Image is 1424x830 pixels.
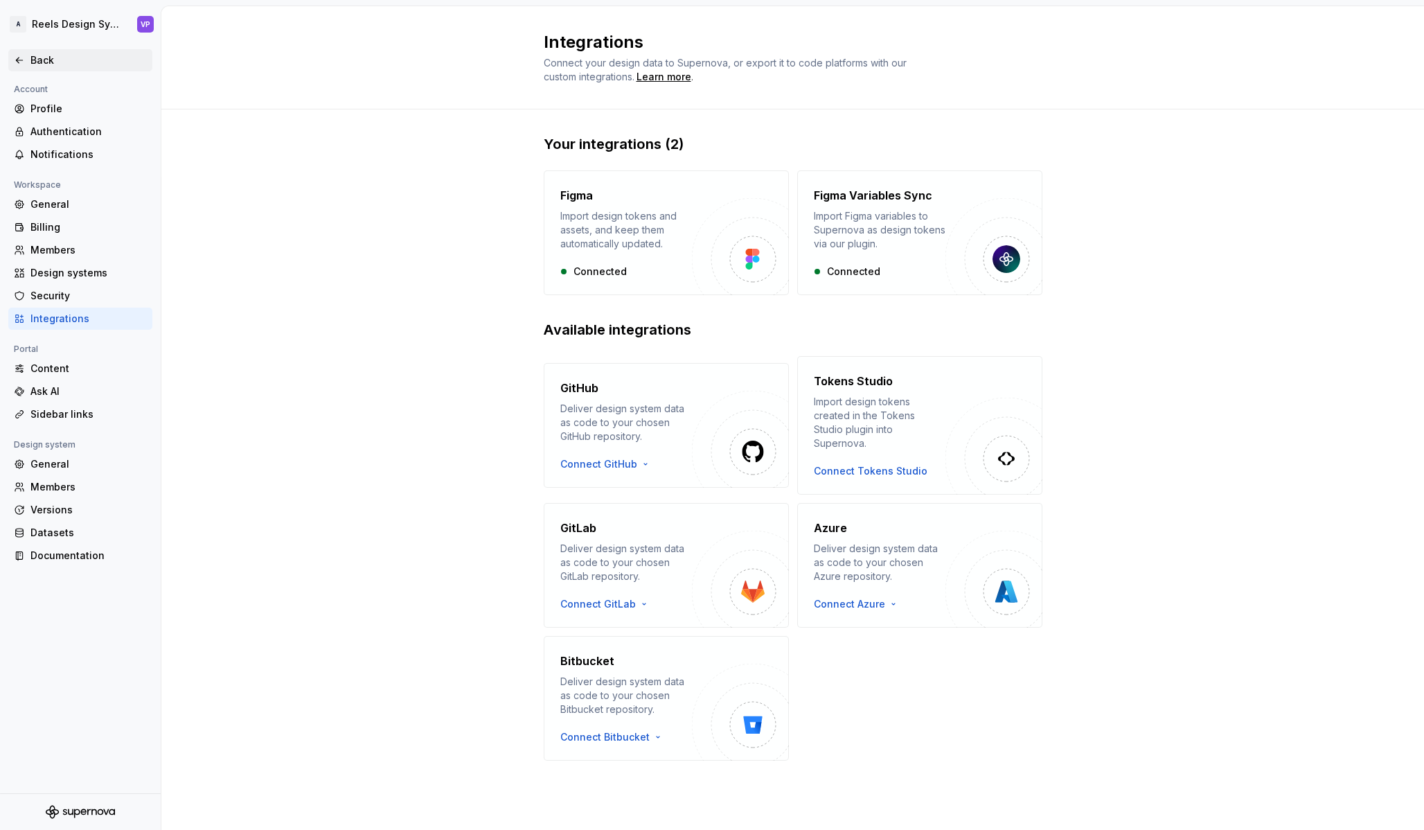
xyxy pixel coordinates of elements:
div: Billing [30,220,147,234]
a: Documentation [8,545,152,567]
a: General [8,193,152,215]
a: Members [8,239,152,261]
div: General [30,457,147,471]
h2: Your integrations (2) [544,134,1042,154]
div: Design system [8,436,81,453]
a: Datasets [8,522,152,544]
div: Security [30,289,147,303]
div: General [30,197,147,211]
h2: Available integrations [544,320,1042,339]
div: Sidebar links [30,407,147,421]
div: Documentation [30,549,147,563]
a: Design systems [8,262,152,284]
span: Connect Azure [814,597,885,611]
button: Connect GitLab [560,597,655,611]
div: Members [30,243,147,257]
a: Learn more [637,70,691,84]
button: Figma Variables SyncImport Figma variables to Supernova as design tokens via our plugin.Connected [797,170,1042,295]
a: Profile [8,98,152,120]
h4: Azure [814,520,847,536]
span: Connect GitLab [560,597,636,611]
button: BitbucketDeliver design system data as code to your chosen Bitbucket repository.Connect Bitbucket [544,636,789,761]
div: Integrations [30,312,147,326]
div: Content [30,362,147,376]
a: Versions [8,499,152,521]
div: Import Figma variables to Supernova as design tokens via our plugin. [814,209,945,251]
div: Authentication [30,125,147,139]
h4: Tokens Studio [814,373,893,389]
a: Notifications [8,143,152,166]
a: Authentication [8,121,152,143]
span: Connect GitHub [560,457,637,471]
button: AzureDeliver design system data as code to your chosen Azure repository.Connect Azure [797,503,1042,628]
h4: GitLab [560,520,596,536]
div: A [10,16,26,33]
svg: Supernova Logo [46,805,115,819]
div: Design systems [30,266,147,280]
a: Ask AI [8,380,152,403]
h4: Figma [560,187,593,204]
div: Deliver design system data as code to your chosen Azure repository. [814,542,945,583]
button: Connect Tokens Studio [814,464,927,478]
a: Members [8,476,152,498]
a: Sidebar links [8,403,152,425]
div: Portal [8,341,44,357]
div: Back [30,53,147,67]
h4: Figma Variables Sync [814,187,932,204]
a: Integrations [8,308,152,330]
button: AReels Design SystemVP [3,9,158,39]
div: Reels Design System [32,17,121,31]
button: GitLabDeliver design system data as code to your chosen GitLab repository.Connect GitLab [544,503,789,628]
button: GitHubDeliver design system data as code to your chosen GitHub repository.Connect GitHub [544,356,789,495]
button: Connect Bitbucket [560,730,669,744]
h2: Integrations [544,31,1026,53]
button: Connect GitHub [560,457,657,471]
span: Connect your design data to Supernova, or export it to code platforms with our custom integrations. [544,57,909,82]
div: Deliver design system data as code to your chosen GitHub repository. [560,402,692,443]
div: VP [141,19,150,30]
div: Import design tokens and assets, and keep them automatically updated. [560,209,692,251]
button: Connect Azure [814,597,905,611]
button: Tokens StudioImport design tokens created in the Tokens Studio plugin into Supernova.Connect Toke... [797,356,1042,495]
a: General [8,453,152,475]
div: Account [8,81,53,98]
div: Deliver design system data as code to your chosen GitLab repository. [560,542,692,583]
a: Back [8,49,152,71]
a: Billing [8,216,152,238]
button: FigmaImport design tokens and assets, and keep them automatically updated.Connected [544,170,789,295]
div: Notifications [30,148,147,161]
div: Deliver design system data as code to your chosen Bitbucket repository. [560,675,692,716]
div: Ask AI [30,385,147,398]
a: Content [8,357,152,380]
div: Datasets [30,526,147,540]
div: Versions [30,503,147,517]
h4: Bitbucket [560,653,614,669]
div: Workspace [8,177,66,193]
span: Connect Bitbucket [560,730,650,744]
div: Profile [30,102,147,116]
span: . [634,72,693,82]
h4: GitHub [560,380,598,396]
a: Security [8,285,152,307]
div: Import design tokens created in the Tokens Studio plugin into Supernova. [814,395,945,450]
div: Members [30,480,147,494]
